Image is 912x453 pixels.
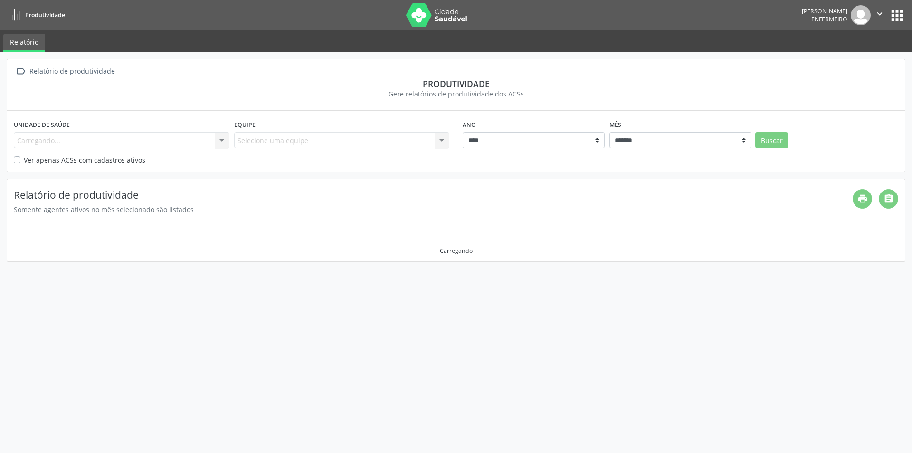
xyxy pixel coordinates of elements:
button:  [871,5,889,25]
label: Mês [609,117,621,132]
a:  Relatório de produtividade [14,65,116,78]
div: Produtividade [14,78,898,89]
a: Produtividade [7,7,65,23]
button: Buscar [755,132,788,148]
img: img [851,5,871,25]
h4: Relatório de produtividade [14,189,853,201]
a: Relatório [3,34,45,52]
label: Ver apenas ACSs com cadastros ativos [24,155,145,165]
i:  [874,9,885,19]
div: Somente agentes ativos no mês selecionado são listados [14,204,853,214]
label: Equipe [234,117,256,132]
label: Unidade de saúde [14,117,70,132]
button: apps [889,7,905,24]
div: Gere relatórios de produtividade dos ACSs [14,89,898,99]
div: Relatório de produtividade [28,65,116,78]
i:  [14,65,28,78]
label: Ano [463,117,476,132]
span: Enfermeiro [811,15,847,23]
div: [PERSON_NAME] [802,7,847,15]
div: Carregando [440,247,473,255]
span: Produtividade [25,11,65,19]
